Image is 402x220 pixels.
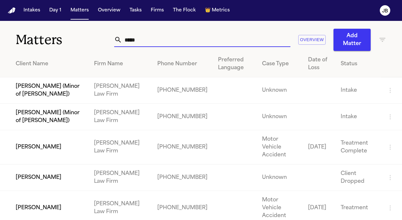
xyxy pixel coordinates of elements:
[8,8,16,14] img: Finch Logo
[303,130,335,165] td: [DATE]
[308,56,330,72] div: Date of Loss
[335,165,381,191] td: Client Dropped
[257,165,303,191] td: Unknown
[47,5,64,16] button: Day 1
[148,5,166,16] button: Firms
[68,5,91,16] button: Matters
[152,77,213,104] td: [PHONE_NUMBER]
[16,32,114,48] h1: Matters
[335,130,381,165] td: Treatment Complete
[257,130,303,165] td: Motor Vehicle Accident
[127,5,144,16] button: Tasks
[202,5,232,16] button: crownMetrics
[170,5,198,16] button: The Flock
[335,77,381,104] td: Intake
[152,104,213,130] td: [PHONE_NUMBER]
[257,104,303,130] td: Unknown
[94,60,147,68] div: Firm Name
[298,35,326,45] button: Overview
[21,5,43,16] button: Intakes
[89,104,152,130] td: [PERSON_NAME] Law Firm
[152,165,213,191] td: [PHONE_NUMBER]
[341,60,376,68] div: Status
[16,60,84,68] div: Client Name
[257,77,303,104] td: Unknown
[89,77,152,104] td: [PERSON_NAME] Law Firm
[89,130,152,165] td: [PERSON_NAME] Law Firm
[89,165,152,191] td: [PERSON_NAME] Law Firm
[95,5,123,16] button: Overview
[333,29,371,51] button: Add Matter
[218,56,252,72] div: Preferred Language
[8,8,16,14] a: Home
[152,130,213,165] td: [PHONE_NUMBER]
[335,104,381,130] td: Intake
[262,60,298,68] div: Case Type
[157,60,208,68] div: Phone Number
